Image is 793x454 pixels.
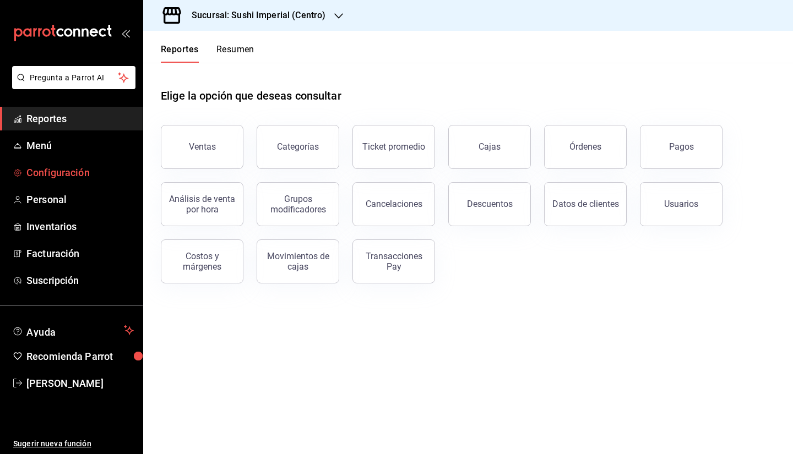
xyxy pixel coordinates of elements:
button: Órdenes [544,125,627,169]
span: [PERSON_NAME] [26,376,134,391]
div: Datos de clientes [552,199,619,209]
button: Grupos modificadores [257,182,339,226]
button: Descuentos [448,182,531,226]
span: Personal [26,192,134,207]
button: Pregunta a Parrot AI [12,66,135,89]
button: Reportes [161,44,199,63]
span: Pregunta a Parrot AI [30,72,118,84]
button: Resumen [216,44,254,63]
div: Descuentos [467,199,513,209]
button: Datos de clientes [544,182,627,226]
button: Transacciones Pay [352,239,435,283]
div: Ticket promedio [362,141,425,152]
span: Facturación [26,246,134,261]
div: Cancelaciones [366,199,422,209]
button: open_drawer_menu [121,29,130,37]
span: Reportes [26,111,134,126]
button: Cancelaciones [352,182,435,226]
button: Movimientos de cajas [257,239,339,283]
span: Sugerir nueva función [13,438,134,450]
button: Costos y márgenes [161,239,243,283]
div: Transacciones Pay [360,251,428,272]
span: Inventarios [26,219,134,234]
div: Movimientos de cajas [264,251,332,272]
span: Suscripción [26,273,134,288]
div: Categorías [277,141,319,152]
div: Cajas [479,140,501,154]
div: Usuarios [664,199,698,209]
h1: Elige la opción que deseas consultar [161,87,341,104]
div: navigation tabs [161,44,254,63]
span: Configuración [26,165,134,180]
span: Ayuda [26,324,120,337]
button: Categorías [257,125,339,169]
div: Pagos [669,141,694,152]
button: Análisis de venta por hora [161,182,243,226]
button: Usuarios [640,182,723,226]
div: Órdenes [569,141,601,152]
a: Cajas [448,125,531,169]
a: Pregunta a Parrot AI [8,80,135,91]
div: Costos y márgenes [168,251,236,272]
div: Grupos modificadores [264,194,332,215]
button: Pagos [640,125,723,169]
span: Recomienda Parrot [26,349,134,364]
div: Análisis de venta por hora [168,194,236,215]
span: Menú [26,138,134,153]
button: Ticket promedio [352,125,435,169]
div: Ventas [189,141,216,152]
button: Ventas [161,125,243,169]
h3: Sucursal: Sushi Imperial (Centro) [183,9,325,22]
